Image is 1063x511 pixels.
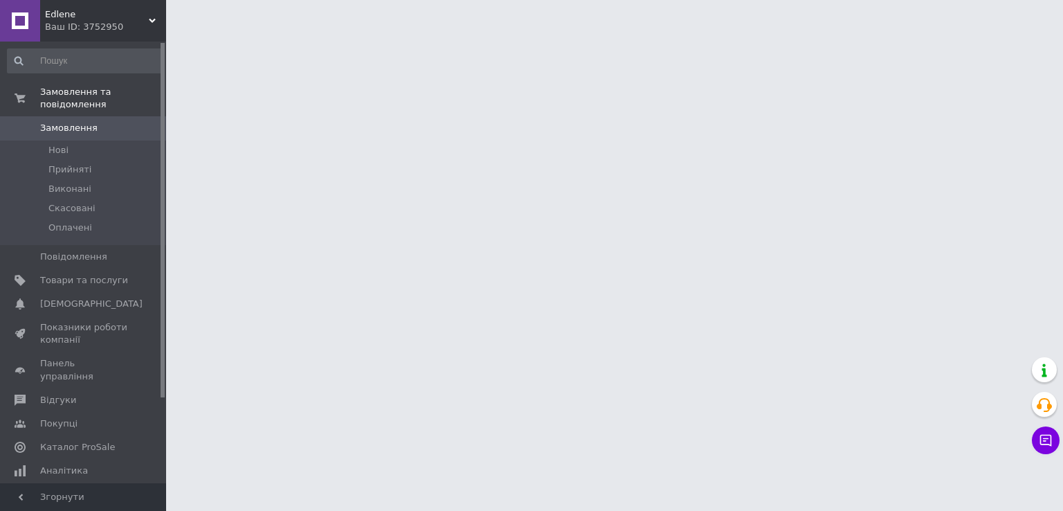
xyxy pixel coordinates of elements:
[1032,427,1060,454] button: Чат з покупцем
[7,48,163,73] input: Пошук
[40,441,115,454] span: Каталог ProSale
[45,21,166,33] div: Ваш ID: 3752950
[40,298,143,310] span: [DEMOGRAPHIC_DATA]
[48,183,91,195] span: Виконані
[40,465,88,477] span: Аналітика
[40,122,98,134] span: Замовлення
[40,251,107,263] span: Повідомлення
[40,418,78,430] span: Покупці
[48,222,92,234] span: Оплачені
[45,8,149,21] span: Edlene
[40,394,76,406] span: Відгуки
[40,321,128,346] span: Показники роботи компанії
[40,357,128,382] span: Панель управління
[48,202,96,215] span: Скасовані
[48,144,69,156] span: Нові
[40,86,166,111] span: Замовлення та повідомлення
[40,274,128,287] span: Товари та послуги
[48,163,91,176] span: Прийняті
